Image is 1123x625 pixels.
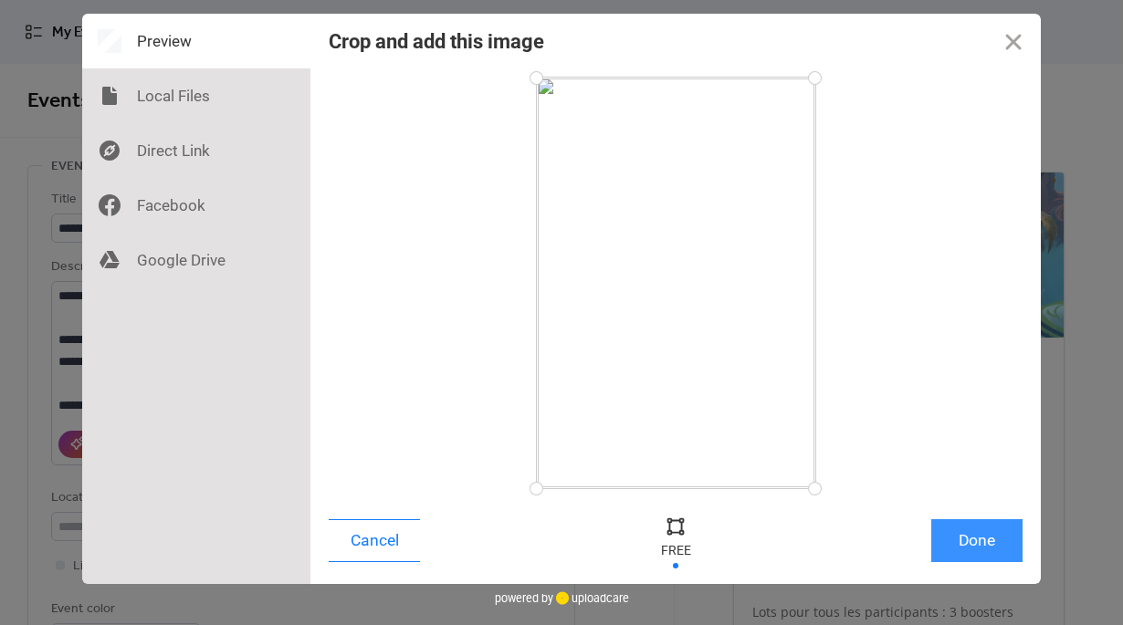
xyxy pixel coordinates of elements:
div: Local Files [82,68,310,123]
button: Close [986,14,1041,68]
button: Cancel [329,519,420,562]
div: Direct Link [82,123,310,178]
div: Crop and add this image [329,30,544,53]
div: Facebook [82,178,310,233]
div: Google Drive [82,233,310,287]
div: Preview [82,14,310,68]
button: Done [931,519,1023,562]
div: powered by [495,584,629,611]
a: uploadcare [553,591,629,605]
